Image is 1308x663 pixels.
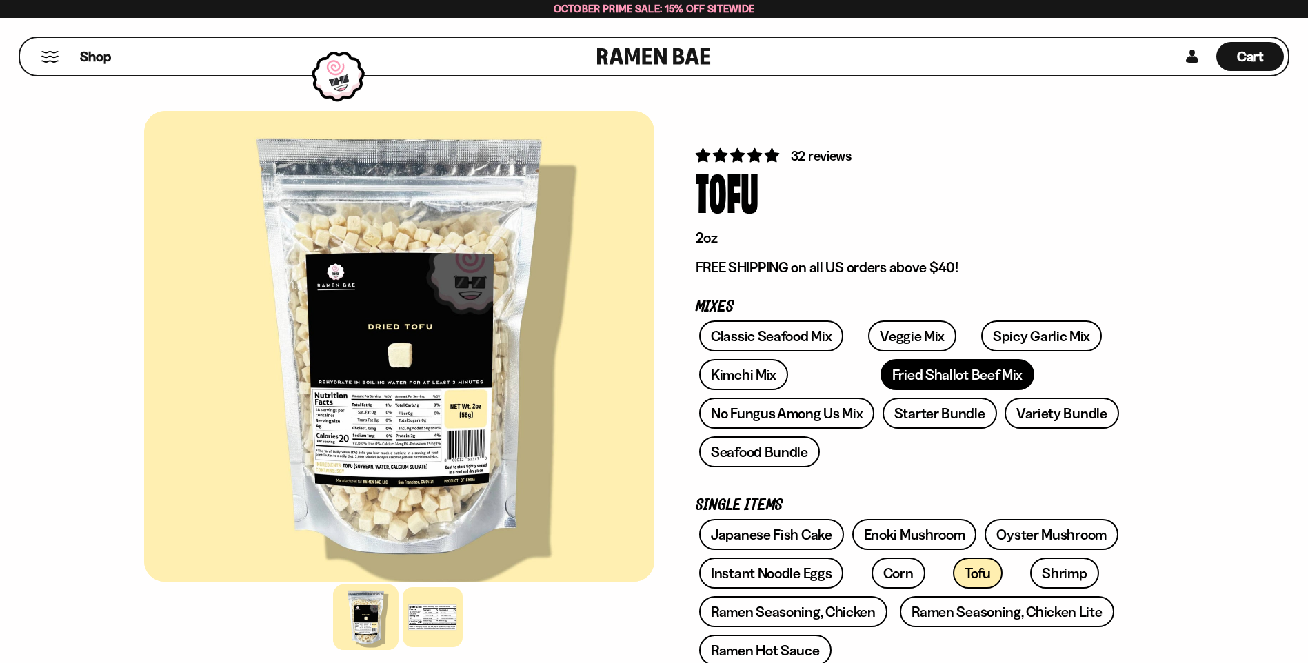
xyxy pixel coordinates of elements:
[699,436,820,467] a: Seafood Bundle
[696,229,1123,247] p: 2oz
[872,558,925,589] a: Corn
[699,398,874,429] a: No Fungus Among Us Mix
[1005,398,1119,429] a: Variety Bundle
[696,165,758,217] div: Tofu
[883,398,997,429] a: Starter Bundle
[985,519,1118,550] a: Oyster Mushroom
[1030,558,1098,589] a: Shrimp
[981,320,1102,351] a: Spicy Garlic Mix
[699,320,843,351] a: Classic Seafood Mix
[696,147,782,164] span: 4.78 stars
[696,300,1123,314] p: Mixes
[699,359,788,390] a: Kimchi Mix
[80,48,111,66] span: Shop
[696,258,1123,276] p: FREE SHIPPING on all US orders above $40!
[791,147,852,164] span: 32 reviews
[554,2,755,15] span: October Prime Sale: 15% off Sitewide
[1216,38,1284,75] div: Cart
[852,519,977,550] a: Enoki Mushroom
[900,596,1114,627] a: Ramen Seasoning, Chicken Lite
[80,42,111,71] a: Shop
[696,499,1123,512] p: Single Items
[41,51,59,63] button: Mobile Menu Trigger
[699,558,843,589] a: Instant Noodle Eggs
[699,596,887,627] a: Ramen Seasoning, Chicken
[881,359,1034,390] a: Fried Shallot Beef Mix
[868,320,956,351] a: Veggie Mix
[699,519,844,550] a: Japanese Fish Cake
[1237,48,1264,65] span: Cart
